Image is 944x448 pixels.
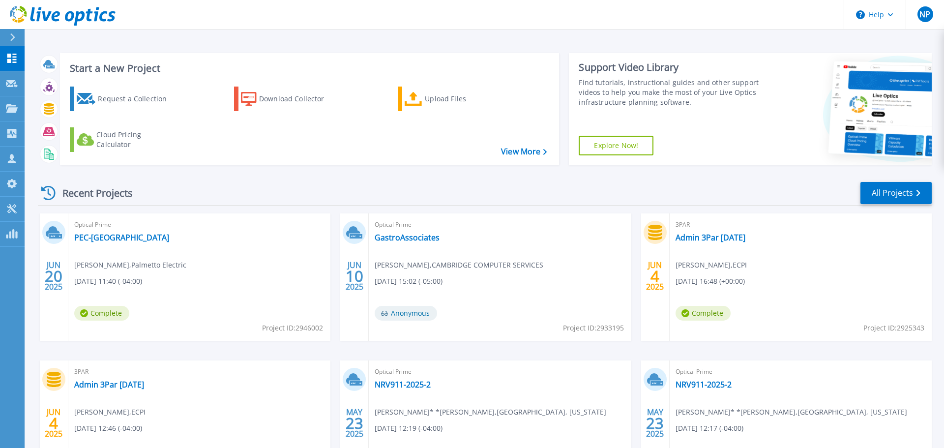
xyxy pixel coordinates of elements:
[74,260,186,270] span: [PERSON_NAME] , Palmetto Electric
[375,380,431,389] a: NRV911-2025-2
[70,87,179,111] a: Request a Collection
[74,380,144,389] a: Admin 3Par [DATE]
[70,63,547,74] h3: Start a New Project
[375,219,625,230] span: Optical Prime
[44,405,63,441] div: JUN 2025
[74,366,324,377] span: 3PAR
[70,127,179,152] a: Cloud Pricing Calculator
[234,87,344,111] a: Download Collector
[98,89,177,109] div: Request a Collection
[74,423,142,434] span: [DATE] 12:46 (-04:00)
[375,260,543,270] span: [PERSON_NAME] , CAMBRIDGE COMPUTER SERVICES
[44,258,63,294] div: JUN 2025
[375,306,437,321] span: Anonymous
[646,419,664,427] span: 23
[375,233,440,242] a: GastroAssociates
[375,407,606,418] span: [PERSON_NAME]* *[PERSON_NAME] , [GEOGRAPHIC_DATA], [US_STATE]
[863,323,924,333] span: Project ID: 2925343
[676,219,926,230] span: 3PAR
[860,182,932,204] a: All Projects
[646,405,664,441] div: MAY 2025
[38,181,146,205] div: Recent Projects
[501,147,547,156] a: View More
[650,272,659,280] span: 4
[345,258,364,294] div: JUN 2025
[579,61,764,74] div: Support Video Library
[74,219,324,230] span: Optical Prime
[425,89,503,109] div: Upload Files
[579,136,653,155] a: Explore Now!
[74,306,129,321] span: Complete
[676,407,907,418] span: [PERSON_NAME]* *[PERSON_NAME] , [GEOGRAPHIC_DATA], [US_STATE]
[346,272,363,280] span: 10
[579,78,764,107] div: Find tutorials, instructional guides and other support videos to help you make the most of your L...
[676,233,745,242] a: Admin 3Par [DATE]
[375,423,442,434] span: [DATE] 12:19 (-04:00)
[74,407,146,418] span: [PERSON_NAME] , ECPI
[375,366,625,377] span: Optical Prime
[676,366,926,377] span: Optical Prime
[646,258,664,294] div: JUN 2025
[676,380,732,389] a: NRV911-2025-2
[375,276,442,287] span: [DATE] 15:02 (-05:00)
[74,233,169,242] a: PEC-[GEOGRAPHIC_DATA]
[398,87,507,111] a: Upload Files
[676,260,747,270] span: [PERSON_NAME] , ECPI
[919,10,930,18] span: NP
[346,419,363,427] span: 23
[676,423,743,434] span: [DATE] 12:17 (-04:00)
[259,89,338,109] div: Download Collector
[563,323,624,333] span: Project ID: 2933195
[45,272,62,280] span: 20
[96,130,175,149] div: Cloud Pricing Calculator
[676,306,731,321] span: Complete
[345,405,364,441] div: MAY 2025
[676,276,745,287] span: [DATE] 16:48 (+00:00)
[74,276,142,287] span: [DATE] 11:40 (-04:00)
[262,323,323,333] span: Project ID: 2946002
[49,419,58,427] span: 4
